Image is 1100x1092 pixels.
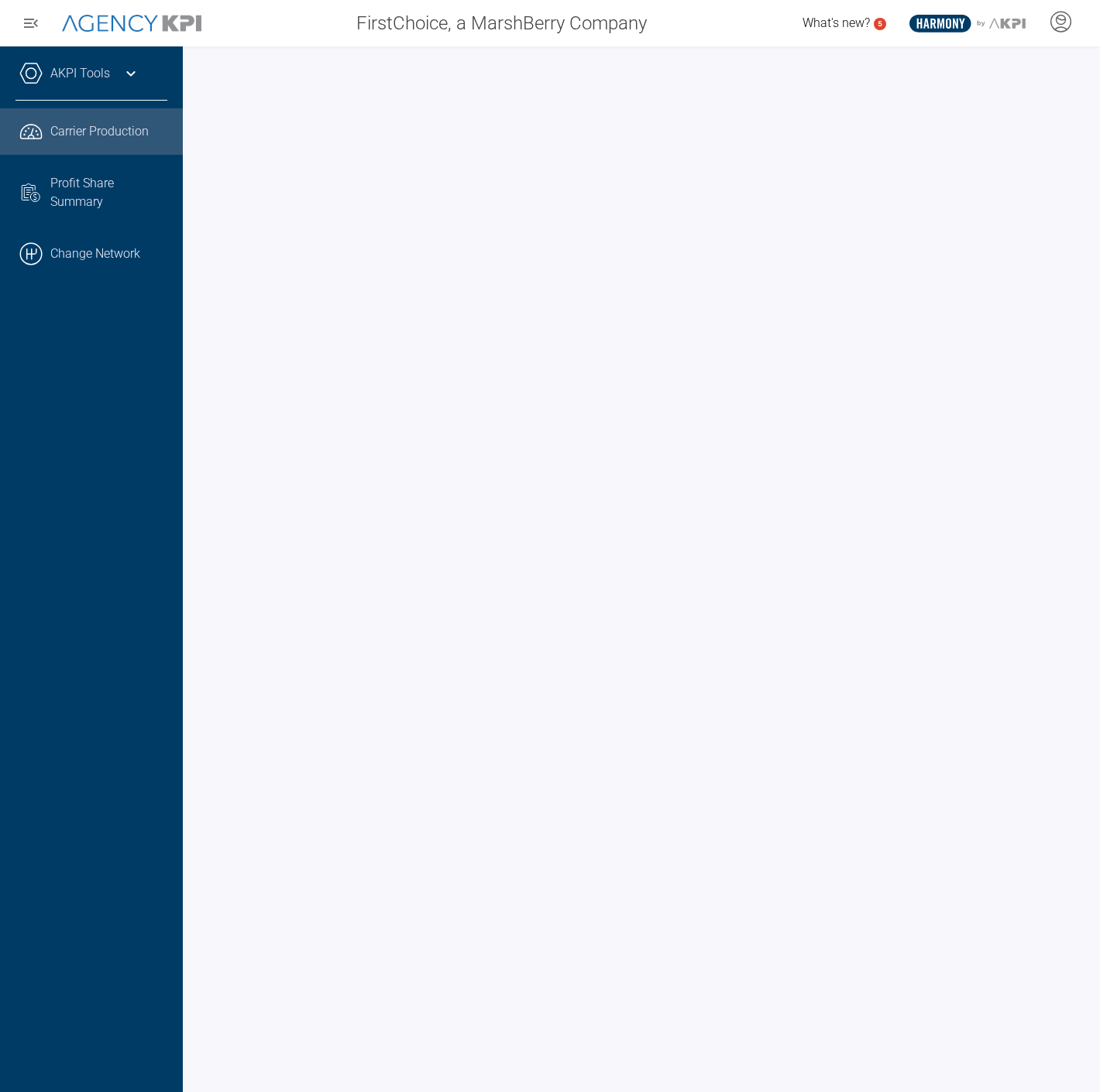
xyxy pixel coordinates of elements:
[50,174,168,211] span: Profit Share Summary
[878,19,882,28] text: 5
[62,15,201,33] img: AgencyKPI
[50,122,149,141] span: Carrier Production
[50,64,110,83] a: AKPI Tools
[356,9,647,37] span: FirstChoice, a MarshBerry Company
[803,15,870,30] span: What's new?
[874,18,886,30] a: 5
